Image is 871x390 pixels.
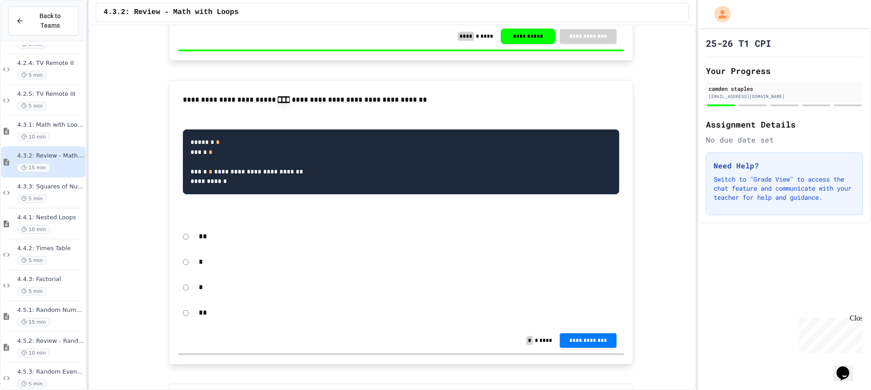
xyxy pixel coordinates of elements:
[17,90,84,98] span: 4.2.5: TV Remote III
[17,133,50,141] span: 10 min
[17,287,47,296] span: 5 min
[17,59,84,67] span: 4.2.4: TV Remote II
[17,318,50,326] span: 15 min
[17,121,84,129] span: 4.3.1: Math with Loops
[4,4,63,58] div: Chat with us now!Close
[17,102,47,110] span: 5 min
[29,11,71,30] span: Back to Teams
[706,118,863,131] h2: Assignment Details
[17,194,47,203] span: 5 min
[17,71,47,79] span: 5 min
[17,337,84,345] span: 4.5.2: Review - Random Numbers
[17,225,50,234] span: 10 min
[796,314,862,353] iframe: chat widget
[103,7,239,18] span: 4.3.2: Review - Math with Loops
[706,134,863,145] div: No due date set
[8,6,78,35] button: Back to Teams
[17,214,84,222] span: 4.4.1: Nested Loops
[709,84,860,93] div: camden staples
[833,354,862,381] iframe: chat widget
[17,349,50,357] span: 10 min
[17,256,47,265] span: 5 min
[706,64,863,77] h2: Your Progress
[714,160,855,171] h3: Need Help?
[714,175,855,202] p: Switch to "Grade View" to access the chat feature and communicate with your teacher for help and ...
[17,183,84,191] span: 4.3.3: Squares of Numbers
[17,380,47,388] span: 5 min
[17,163,50,172] span: 15 min
[705,4,733,25] div: My Account
[17,152,84,160] span: 4.3.2: Review - Math with Loops
[706,37,771,49] h1: 25-26 T1 CPI
[17,245,84,252] span: 4.4.2: Times Table
[17,306,84,314] span: 4.5.1: Random Numbers
[17,368,84,376] span: 4.5.3: Random Even or Odd
[17,276,84,283] span: 4.4.3: Factorial
[709,93,860,100] div: [EMAIL_ADDRESS][DOMAIN_NAME]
